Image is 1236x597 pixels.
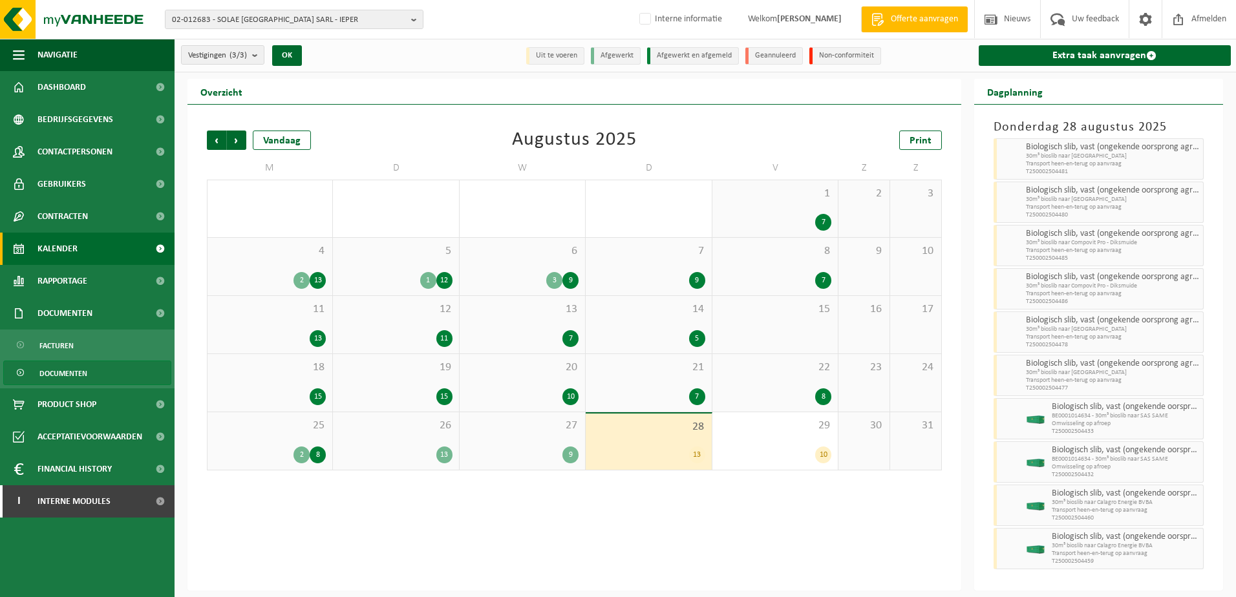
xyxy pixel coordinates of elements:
[1026,341,1200,349] span: T250002504478
[1052,499,1200,507] span: 30m³ bioslib naar Calagro Energie BVBA
[592,420,705,434] span: 28
[689,330,705,347] div: 5
[181,45,264,65] button: Vestigingen(3/3)
[229,51,247,59] count: (3/3)
[1026,298,1200,306] span: T250002504486
[37,71,86,103] span: Dashboard
[207,131,226,150] span: Vorige
[1026,282,1200,290] span: 30m³ bioslib naar Compovit Pro - Diksmuide
[466,361,579,375] span: 20
[214,419,326,433] span: 25
[1026,160,1200,168] span: Transport heen-en-terug op aanvraag
[1052,542,1200,550] span: 30m³ bioslib naar Calagro Energie BVBA
[1026,152,1200,160] span: 30m³ bioslib naar [GEOGRAPHIC_DATA]
[809,47,881,65] li: Non-conformiteit
[37,200,88,233] span: Contracten
[719,244,831,258] span: 8
[1052,507,1200,514] span: Transport heen-en-terug op aanvraag
[460,156,586,180] td: W
[1026,247,1200,255] span: Transport heen-en-terug op aanvraag
[466,302,579,317] span: 13
[1026,229,1200,239] span: Biologisch slib, vast (ongekende oorsprong agro- en voedingsindustrie of niet agro- en voedingsin...
[994,118,1204,137] h3: Donderdag 28 augustus 2025
[466,244,579,258] span: 6
[719,419,831,433] span: 29
[719,361,831,375] span: 22
[37,421,142,453] span: Acceptatievoorwaarden
[1026,369,1200,377] span: 30m³ bioslib naar [GEOGRAPHIC_DATA]
[13,485,25,518] span: I
[890,156,942,180] td: Z
[910,136,932,146] span: Print
[1052,445,1200,456] span: Biologisch slib, vast (ongekende oorsprong agro- en voedingsindustrie of niet agro- en voedingsin...
[3,361,171,385] a: Documenten
[845,187,883,201] span: 2
[37,297,92,330] span: Documenten
[436,272,453,289] div: 12
[436,388,453,405] div: 15
[586,156,712,180] td: D
[845,244,883,258] span: 9
[1052,471,1200,479] span: T250002504432
[310,446,326,463] div: 8
[1026,185,1200,196] span: Biologisch slib, vast (ongekende oorsprong agro- en voedingsindustrie of niet agro- en voedingsin...
[899,131,942,150] a: Print
[719,187,831,201] span: 1
[37,103,113,136] span: Bedrijfsgegevens
[897,302,935,317] span: 17
[1052,463,1200,471] span: Omwisseling op afroep
[815,446,831,463] div: 10
[253,131,311,150] div: Vandaag
[1052,456,1200,463] span: BE0001014634 - 30m³ bioslib naar SAS SAME
[1052,412,1200,420] span: BE0001014634 - 30m³ bioslib naar SAS SAME
[845,302,883,317] span: 16
[689,388,705,405] div: 7
[712,156,838,180] td: V
[689,446,705,463] div: 13
[214,244,326,258] span: 4
[420,272,436,289] div: 1
[1052,532,1200,542] span: Biologisch slib, vast (ongekende oorsprong agro- en voedingsindustrie of niet agro- en voedingsin...
[1026,315,1200,326] span: Biologisch slib, vast (ongekende oorsprong agro- en voedingsindustrie of niet agro- en voedingsin...
[689,272,705,289] div: 9
[974,79,1056,104] h2: Dagplanning
[1026,414,1045,424] img: HK-XC-30-GN-00
[3,333,171,357] a: Facturen
[39,333,74,358] span: Facturen
[647,47,739,65] li: Afgewerkt en afgemeld
[188,46,247,65] span: Vestigingen
[1026,196,1200,204] span: 30m³ bioslib naar [GEOGRAPHIC_DATA]
[1026,384,1200,392] span: T250002504477
[293,272,310,289] div: 2
[562,446,579,463] div: 9
[512,131,637,150] div: Augustus 2025
[1026,255,1200,262] span: T250002504485
[815,388,831,405] div: 8
[861,6,968,32] a: Offerte aanvragen
[37,453,112,485] span: Financial History
[1026,211,1200,219] span: T250002504480
[1026,290,1200,298] span: Transport heen-en-terug op aanvraag
[37,485,111,518] span: Interne modules
[1026,204,1200,211] span: Transport heen-en-terug op aanvraag
[310,388,326,405] div: 15
[37,233,78,265] span: Kalender
[592,302,705,317] span: 14
[310,330,326,347] div: 13
[37,168,86,200] span: Gebruikers
[979,45,1231,66] a: Extra taak aanvragen
[1026,326,1200,333] span: 30m³ bioslib naar [GEOGRAPHIC_DATA]
[214,361,326,375] span: 18
[591,47,641,65] li: Afgewerkt
[39,361,87,386] span: Documenten
[1052,488,1200,499] span: Biologisch slib, vast (ongekende oorsprong agro- en voedingsindustrie of niet agro- en voedingsin...
[172,10,406,30] span: 02-012683 - SOLAE [GEOGRAPHIC_DATA] SARL - IEPER
[719,302,831,317] span: 15
[888,13,961,26] span: Offerte aanvragen
[1026,272,1200,282] span: Biologisch slib, vast (ongekende oorsprong agro- en voedingsindustrie of niet agro- en voedingsin...
[1052,514,1200,522] span: T250002504460
[1052,402,1200,412] span: Biologisch slib, vast (ongekende oorsprong agro- en voedingsindustrie of niet agro- en voedingsin...
[339,419,452,433] span: 26
[227,131,246,150] span: Volgende
[37,265,87,297] span: Rapportage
